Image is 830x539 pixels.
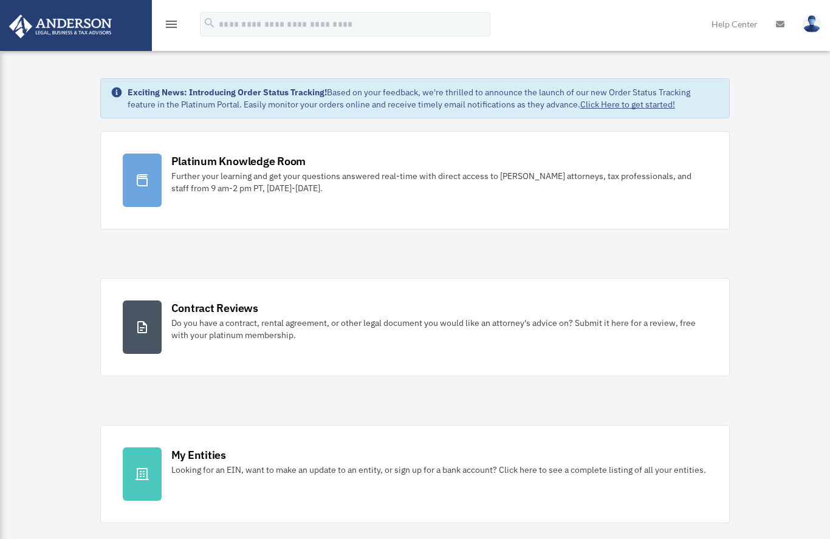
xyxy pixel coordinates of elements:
a: Contract Reviews Do you have a contract, rental agreement, or other legal document you would like... [100,278,730,376]
strong: Exciting News: Introducing Order Status Tracking! [128,87,327,98]
img: User Pic [803,15,821,33]
img: Anderson Advisors Platinum Portal [5,15,115,38]
div: Looking for an EIN, want to make an update to an entity, or sign up for a bank account? Click her... [171,464,706,476]
div: My Entities [171,447,226,463]
div: Platinum Knowledge Room [171,154,306,169]
div: Do you have a contract, rental agreement, or other legal document you would like an attorney's ad... [171,317,708,341]
i: menu [164,17,179,32]
div: Further your learning and get your questions answered real-time with direct access to [PERSON_NAM... [171,170,708,194]
a: My Entities Looking for an EIN, want to make an update to an entity, or sign up for a bank accoun... [100,425,730,523]
div: Based on your feedback, we're thrilled to announce the launch of our new Order Status Tracking fe... [128,86,720,110]
div: Contract Reviews [171,300,258,316]
a: Platinum Knowledge Room Further your learning and get your questions answered real-time with dire... [100,131,730,229]
a: Click Here to get started! [580,99,675,110]
a: menu [164,21,179,32]
i: search [203,16,216,30]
